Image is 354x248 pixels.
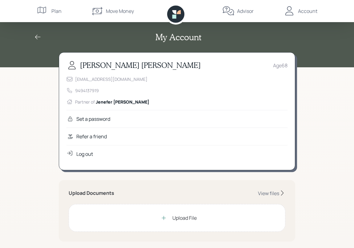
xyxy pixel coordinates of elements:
[237,7,254,15] div: Advisor
[172,214,197,222] div: Upload File
[76,133,107,140] div: Refer a friend
[273,62,288,69] div: Age 68
[76,150,93,158] div: Log out
[75,87,99,94] div: 9494137919
[96,99,149,105] span: Jenefer [PERSON_NAME]
[76,115,110,123] div: Set a password
[258,190,279,197] div: View files
[75,76,147,82] div: [EMAIL_ADDRESS][DOMAIN_NAME]
[51,7,62,15] div: Plan
[80,61,201,70] h3: [PERSON_NAME] [PERSON_NAME]
[106,7,134,15] div: Move Money
[69,190,114,196] h5: Upload Documents
[298,7,317,15] div: Account
[75,99,149,105] div: Partner of
[155,32,201,42] h2: My Account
